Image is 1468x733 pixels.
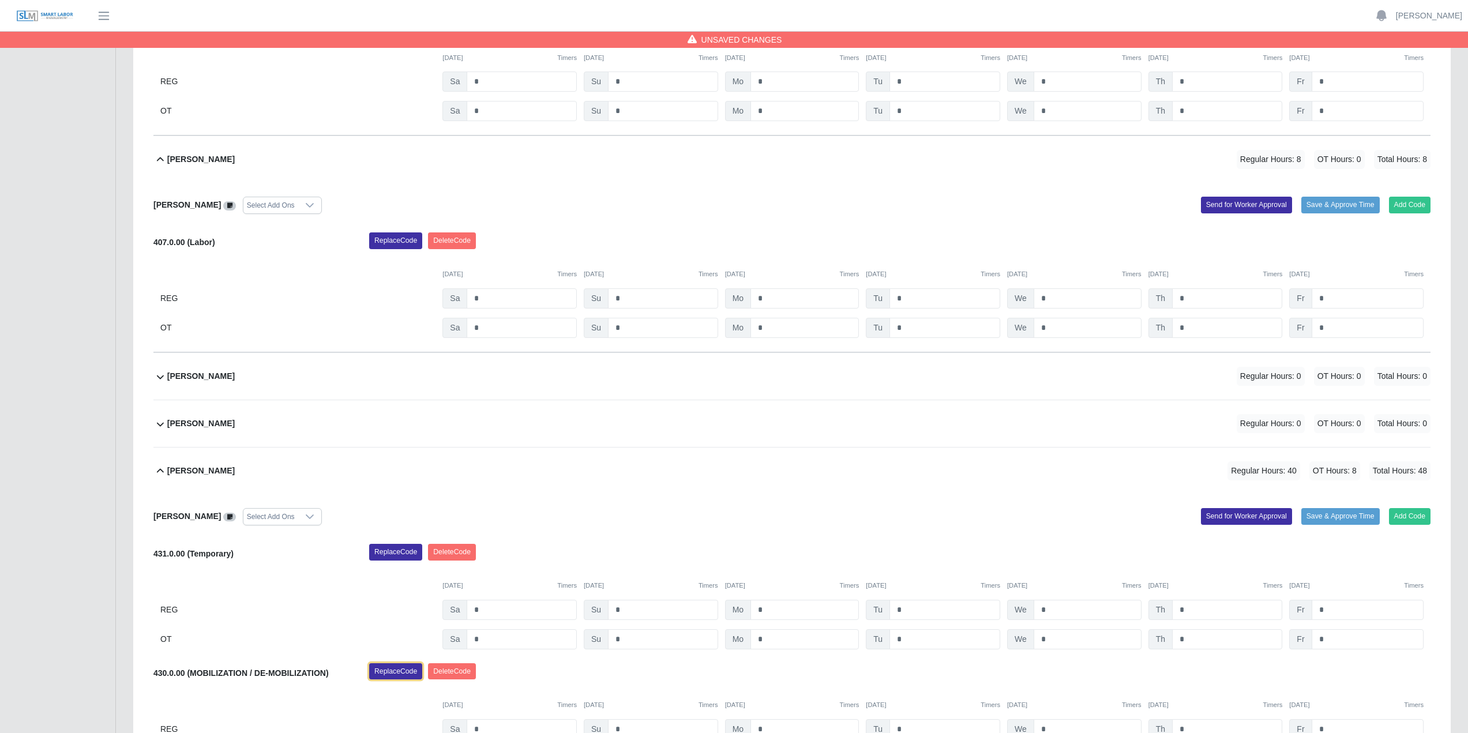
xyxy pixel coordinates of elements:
[1289,629,1312,649] span: Fr
[1389,197,1431,213] button: Add Code
[1122,269,1142,279] button: Timers
[160,318,435,338] div: OT
[1289,72,1312,92] span: Fr
[1007,700,1142,710] div: [DATE]
[1404,53,1424,63] button: Timers
[699,581,718,591] button: Timers
[153,549,234,558] b: 431.0.00 (Temporary)
[1148,288,1173,309] span: Th
[1007,288,1034,309] span: We
[1148,600,1173,620] span: Th
[981,269,1000,279] button: Timers
[369,663,422,679] button: ReplaceCode
[153,353,1431,400] button: [PERSON_NAME] Regular Hours: 0 OT Hours: 0 Total Hours: 0
[866,72,890,92] span: Tu
[1148,318,1173,338] span: Th
[584,318,609,338] span: Su
[1007,72,1034,92] span: We
[1237,367,1305,386] span: Regular Hours: 0
[243,509,298,525] div: Select Add Ons
[584,53,718,63] div: [DATE]
[866,53,1000,63] div: [DATE]
[584,269,718,279] div: [DATE]
[1148,700,1283,710] div: [DATE]
[153,136,1431,183] button: [PERSON_NAME] Regular Hours: 8 OT Hours: 0 Total Hours: 8
[1122,581,1142,591] button: Timers
[1007,101,1034,121] span: We
[153,668,329,678] b: 430.0.00 (MOBILIZATION / DE-MOBILIZATION)
[1289,318,1312,338] span: Fr
[428,544,476,560] button: DeleteCode
[442,288,467,309] span: Sa
[442,700,577,710] div: [DATE]
[725,101,751,121] span: Mo
[584,72,609,92] span: Su
[1369,461,1431,480] span: Total Hours: 48
[866,288,890,309] span: Tu
[1007,269,1142,279] div: [DATE]
[1122,700,1142,710] button: Timers
[442,600,467,620] span: Sa
[160,600,435,620] div: REG
[153,512,221,521] b: [PERSON_NAME]
[1314,150,1365,169] span: OT Hours: 0
[1314,367,1365,386] span: OT Hours: 0
[369,544,422,560] button: ReplaceCode
[725,53,859,63] div: [DATE]
[584,629,609,649] span: Su
[1289,53,1424,63] div: [DATE]
[1309,461,1360,480] span: OT Hours: 8
[1389,508,1431,524] button: Add Code
[981,700,1000,710] button: Timers
[866,269,1000,279] div: [DATE]
[1289,581,1424,591] div: [DATE]
[1007,318,1034,338] span: We
[167,418,235,430] b: [PERSON_NAME]
[153,400,1431,447] button: [PERSON_NAME] Regular Hours: 0 OT Hours: 0 Total Hours: 0
[1227,461,1300,480] span: Regular Hours: 40
[1301,508,1380,524] button: Save & Approve Time
[725,269,859,279] div: [DATE]
[1374,367,1431,386] span: Total Hours: 0
[167,465,235,477] b: [PERSON_NAME]
[866,581,1000,591] div: [DATE]
[160,288,435,309] div: REG
[866,101,890,121] span: Tu
[1148,269,1283,279] div: [DATE]
[557,53,577,63] button: Timers
[584,288,609,309] span: Su
[428,663,476,679] button: DeleteCode
[1148,629,1173,649] span: Th
[1404,581,1424,591] button: Timers
[981,581,1000,591] button: Timers
[442,581,577,591] div: [DATE]
[1289,700,1424,710] div: [DATE]
[1374,150,1431,169] span: Total Hours: 8
[1007,53,1142,63] div: [DATE]
[1289,269,1424,279] div: [DATE]
[1374,414,1431,433] span: Total Hours: 0
[866,629,890,649] span: Tu
[1263,269,1283,279] button: Timers
[1237,150,1305,169] span: Regular Hours: 8
[1263,53,1283,63] button: Timers
[1396,10,1462,22] a: [PERSON_NAME]
[243,197,298,213] div: Select Add Ons
[1263,700,1283,710] button: Timers
[167,153,235,166] b: [PERSON_NAME]
[725,581,859,591] div: [DATE]
[153,238,215,247] b: 407.0.00 (Labor)
[153,200,221,209] b: [PERSON_NAME]
[840,53,859,63] button: Timers
[160,629,435,649] div: OT
[16,10,74,22] img: SLM Logo
[557,269,577,279] button: Timers
[369,232,422,249] button: ReplaceCode
[1201,508,1292,524] button: Send for Worker Approval
[866,700,1000,710] div: [DATE]
[725,288,751,309] span: Mo
[701,34,782,46] span: Unsaved Changes
[1314,414,1365,433] span: OT Hours: 0
[1148,72,1173,92] span: Th
[1237,414,1305,433] span: Regular Hours: 0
